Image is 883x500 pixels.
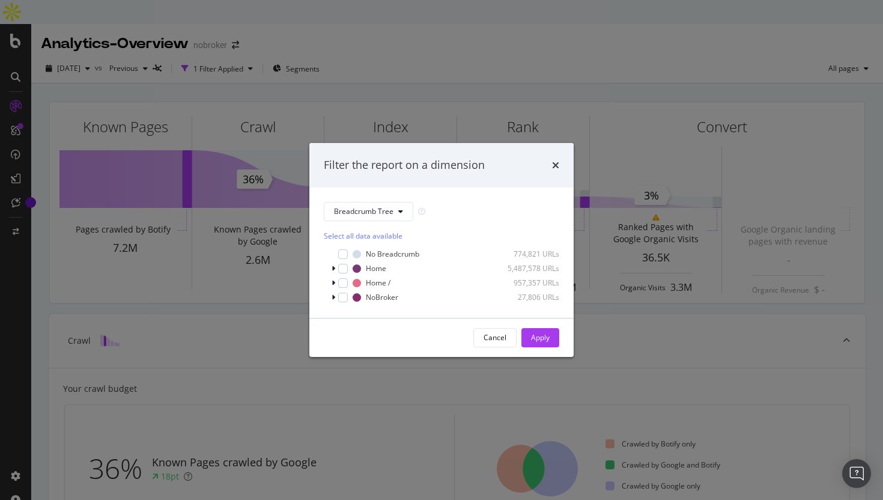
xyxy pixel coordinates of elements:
[324,157,485,173] div: Filter the report on a dimension
[500,278,559,288] div: 957,357 URLs
[484,332,506,343] div: Cancel
[324,231,559,241] div: Select all data available
[500,263,559,273] div: 5,487,578 URLs
[366,249,419,259] div: No Breadcrumb
[521,328,559,347] button: Apply
[366,292,398,302] div: NoBroker
[334,206,393,216] span: Breadcrumb Tree
[324,202,413,221] button: Breadcrumb Tree
[842,459,871,488] div: Open Intercom Messenger
[473,328,517,347] button: Cancel
[531,332,550,343] div: Apply
[366,263,386,273] div: Home
[500,292,559,302] div: 27,806 URLs
[366,278,390,288] div: Home /
[309,143,574,357] div: modal
[500,249,559,259] div: 774,821 URLs
[552,157,559,173] div: times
